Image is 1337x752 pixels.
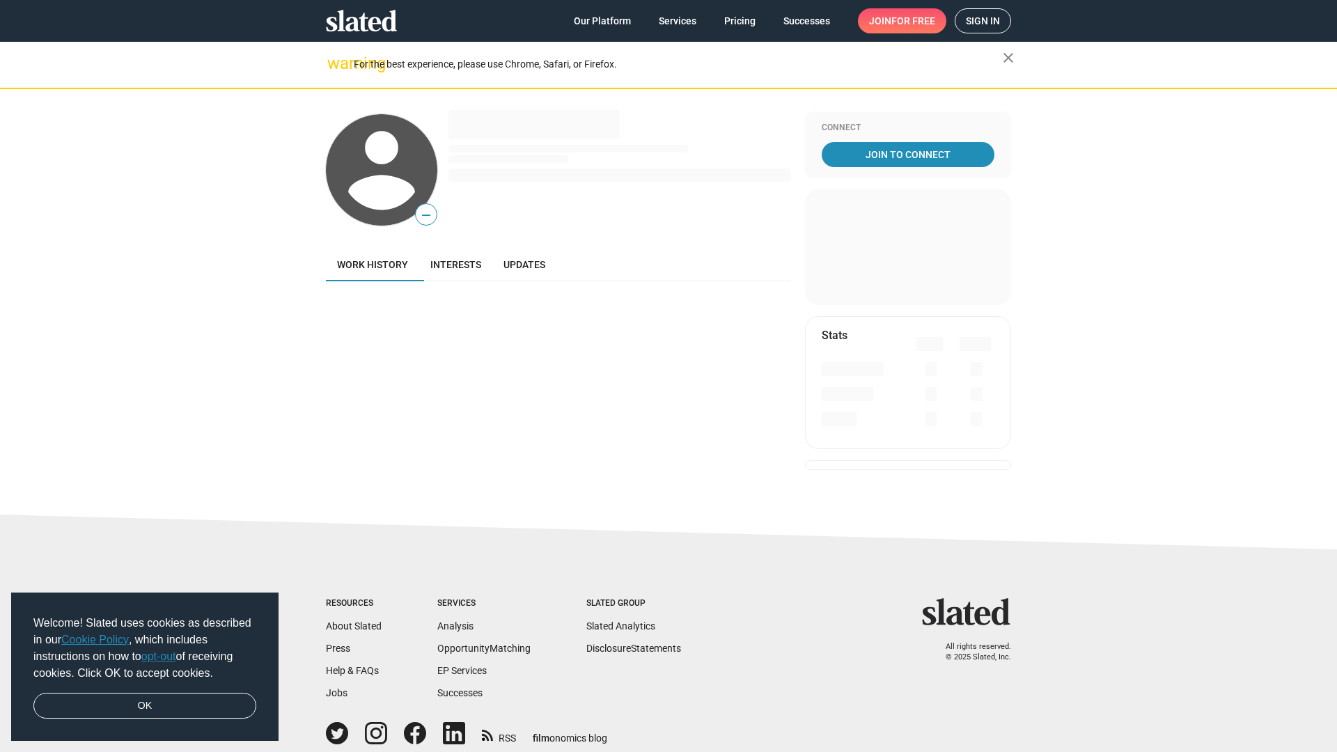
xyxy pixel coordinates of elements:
[783,8,830,33] span: Successes
[492,248,556,281] a: Updates
[33,693,256,719] a: dismiss cookie message
[891,8,935,33] span: for free
[326,598,382,609] div: Resources
[430,259,481,270] span: Interests
[966,9,1000,33] span: Sign in
[772,8,841,33] a: Successes
[326,248,419,281] a: Work history
[33,615,256,682] span: Welcome! Slated uses cookies as described in our , which includes instructions on how to of recei...
[822,142,994,167] a: Join To Connect
[955,8,1011,33] a: Sign in
[713,8,767,33] a: Pricing
[437,598,531,609] div: Services
[482,723,516,745] a: RSS
[437,665,487,676] a: EP Services
[327,55,344,72] mat-icon: warning
[858,8,946,33] a: Joinfor free
[503,259,545,270] span: Updates
[586,620,655,632] a: Slated Analytics
[533,733,549,744] span: film
[648,8,707,33] a: Services
[61,634,129,645] a: Cookie Policy
[586,598,681,609] div: Slated Group
[11,593,279,742] div: cookieconsent
[337,259,408,270] span: Work history
[326,665,379,676] a: Help & FAQs
[574,8,631,33] span: Our Platform
[586,643,681,654] a: DisclosureStatements
[326,620,382,632] a: About Slated
[437,643,531,654] a: OpportunityMatching
[437,620,474,632] a: Analysis
[419,248,492,281] a: Interests
[824,142,992,167] span: Join To Connect
[869,8,935,33] span: Join
[931,642,1011,662] p: All rights reserved. © 2025 Slated, Inc.
[326,687,347,698] a: Jobs
[437,687,483,698] a: Successes
[724,8,756,33] span: Pricing
[326,643,350,654] a: Press
[533,721,607,745] a: filmonomics blog
[822,123,994,134] div: Connect
[141,650,176,662] a: opt-out
[822,328,847,343] mat-card-title: Stats
[1000,49,1017,66] mat-icon: close
[563,8,642,33] a: Our Platform
[354,55,1003,74] div: For the best experience, please use Chrome, Safari, or Firefox.
[416,206,437,224] span: —
[659,8,696,33] span: Services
